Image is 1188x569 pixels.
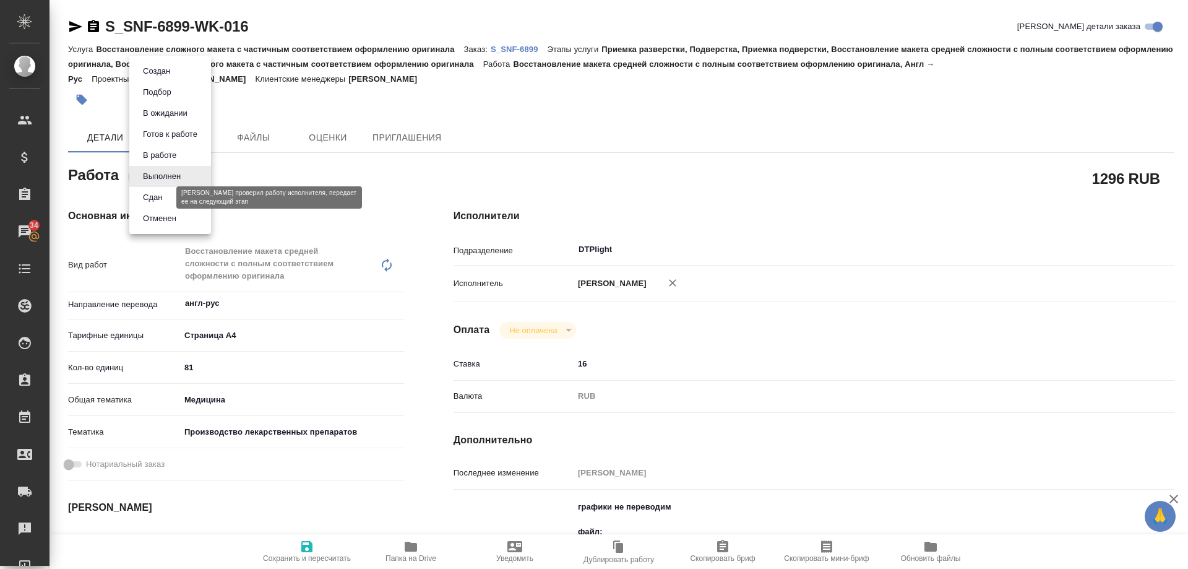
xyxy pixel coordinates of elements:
button: В работе [139,149,180,162]
button: Сдан [139,191,166,204]
button: Подбор [139,85,175,99]
button: Отменен [139,212,180,225]
button: В ожидании [139,106,191,120]
button: Готов к работе [139,128,201,141]
button: Создан [139,64,174,78]
button: Выполнен [139,170,184,183]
